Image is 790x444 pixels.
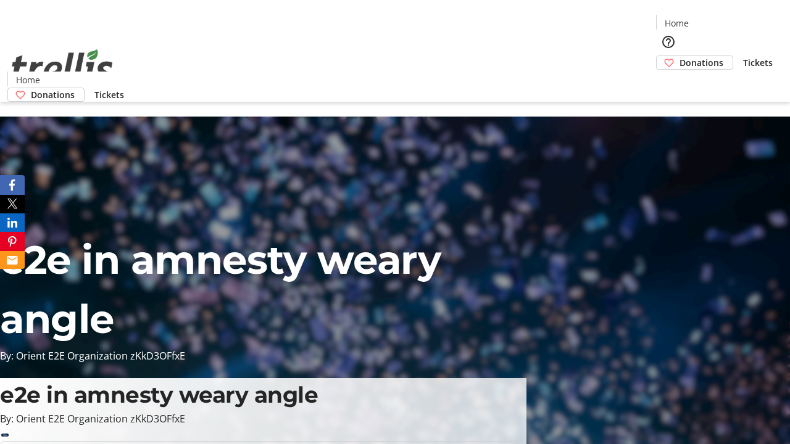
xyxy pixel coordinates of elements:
[7,36,117,97] img: Orient E2E Organization zKkD3OFfxE's Logo
[656,30,681,54] button: Help
[656,55,733,70] a: Donations
[665,17,689,30] span: Home
[657,17,696,30] a: Home
[656,70,681,94] button: Cart
[7,88,85,102] a: Donations
[94,88,124,101] span: Tickets
[16,73,40,86] span: Home
[85,88,134,101] a: Tickets
[31,88,75,101] span: Donations
[680,56,723,69] span: Donations
[8,73,48,86] a: Home
[743,56,773,69] span: Tickets
[733,56,783,69] a: Tickets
